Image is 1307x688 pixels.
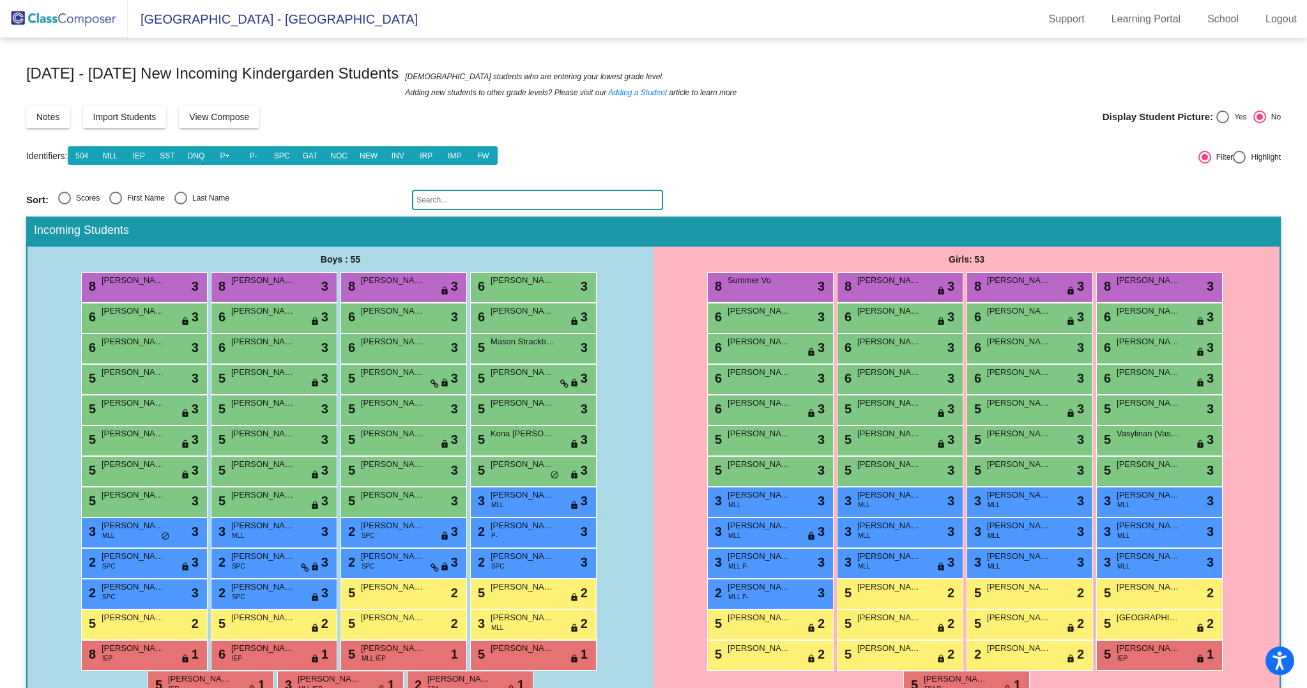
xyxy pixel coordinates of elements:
[971,463,981,477] span: 5
[26,194,49,206] span: Sort:
[86,402,96,416] span: 5
[1266,111,1281,123] div: No
[971,494,981,508] span: 3
[451,338,458,357] span: 3
[712,402,722,416] span: 6
[181,146,211,165] button: DNQ
[93,112,157,122] span: Import Students
[971,340,981,355] span: 6
[187,192,229,204] div: Last Name
[491,489,554,501] span: [PERSON_NAME] ([GEOGRAPHIC_DATA]) [PERSON_NAME]
[451,399,458,418] span: 3
[1207,399,1214,418] span: 3
[491,335,554,348] span: Mason Strackbine
[102,519,165,532] span: [PERSON_NAME] To
[1117,489,1181,501] span: [PERSON_NAME] ([PERSON_NAME]
[361,274,425,287] span: [PERSON_NAME]
[712,279,722,293] span: 8
[1196,348,1205,358] span: lock
[102,274,165,287] span: [PERSON_NAME] (NEVER [PERSON_NAME]) [PERSON_NAME]
[987,305,1051,317] span: [PERSON_NAME]
[210,146,240,165] button: P+
[818,399,825,418] span: 3
[947,491,954,510] span: 3
[1077,277,1084,296] span: 3
[26,192,402,208] mat-radio-group: Select an option
[818,491,825,510] span: 3
[96,146,125,165] button: MLL
[1117,427,1181,440] span: Vasylinan (Vasy) Fomin
[361,458,425,471] span: [PERSON_NAME]
[345,279,355,293] span: 8
[361,397,425,409] span: [PERSON_NAME]
[971,279,981,293] span: 8
[1117,274,1181,287] span: [PERSON_NAME]
[475,371,485,385] span: 5
[451,307,458,326] span: 3
[581,491,588,510] span: 3
[321,430,328,449] span: 3
[102,335,165,348] span: [PERSON_NAME]
[987,274,1051,287] span: [PERSON_NAME]
[1117,458,1181,471] span: [PERSON_NAME]
[475,279,485,293] span: 6
[608,86,667,99] a: Adding a Student
[475,340,485,355] span: 5
[1101,463,1111,477] span: 5
[231,458,295,471] span: [PERSON_NAME] [PERSON_NAME]
[215,524,225,539] span: 3
[451,461,458,480] span: 3
[841,310,852,324] span: 6
[1207,461,1214,480] span: 3
[215,402,225,416] span: 5
[310,501,319,511] span: lock
[1207,307,1214,326] span: 3
[102,458,165,471] span: [PERSON_NAME]
[215,463,225,477] span: 5
[818,461,825,480] span: 3
[1216,111,1281,123] mat-radio-group: Select an option
[857,519,921,532] span: [PERSON_NAME]
[192,461,199,480] span: 3
[841,371,852,385] span: 6
[947,277,954,296] span: 3
[712,340,722,355] span: 6
[231,489,295,501] span: [PERSON_NAME]
[192,399,199,418] span: 3
[728,305,791,317] span: [PERSON_NAME] [PERSON_NAME]
[581,338,588,357] span: 3
[405,70,664,83] span: [DEMOGRAPHIC_DATA] students who are entering your lowest grade level.
[345,310,355,324] span: 6
[570,378,579,388] span: lock
[491,458,554,471] span: [PERSON_NAME] ([PERSON_NAME]) [PERSON_NAME]
[971,402,981,416] span: 5
[728,500,740,510] span: MLL
[353,146,384,165] button: NEW
[361,366,425,379] span: [PERSON_NAME]
[712,310,722,324] span: 6
[728,458,791,471] span: [PERSON_NAME]
[231,274,295,287] span: [PERSON_NAME]
[818,307,825,326] span: 3
[181,440,190,450] span: lock
[86,432,96,447] span: 5
[215,310,225,324] span: 6
[128,9,418,29] span: [GEOGRAPHIC_DATA] - [GEOGRAPHIC_DATA]
[383,146,413,165] button: INV
[1077,399,1084,418] span: 3
[1207,277,1214,296] span: 3
[321,522,328,541] span: 3
[1077,338,1084,357] span: 3
[1207,338,1214,357] span: 3
[971,371,981,385] span: 6
[987,366,1051,379] span: [PERSON_NAME] [PERSON_NAME]
[857,397,921,409] span: [PERSON_NAME]
[475,402,485,416] span: 5
[192,430,199,449] span: 3
[440,378,449,388] span: lock
[857,274,921,287] span: [PERSON_NAME]
[947,461,954,480] span: 3
[412,190,663,210] input: Search...
[987,519,1051,532] span: [PERSON_NAME]
[232,531,244,540] span: MLL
